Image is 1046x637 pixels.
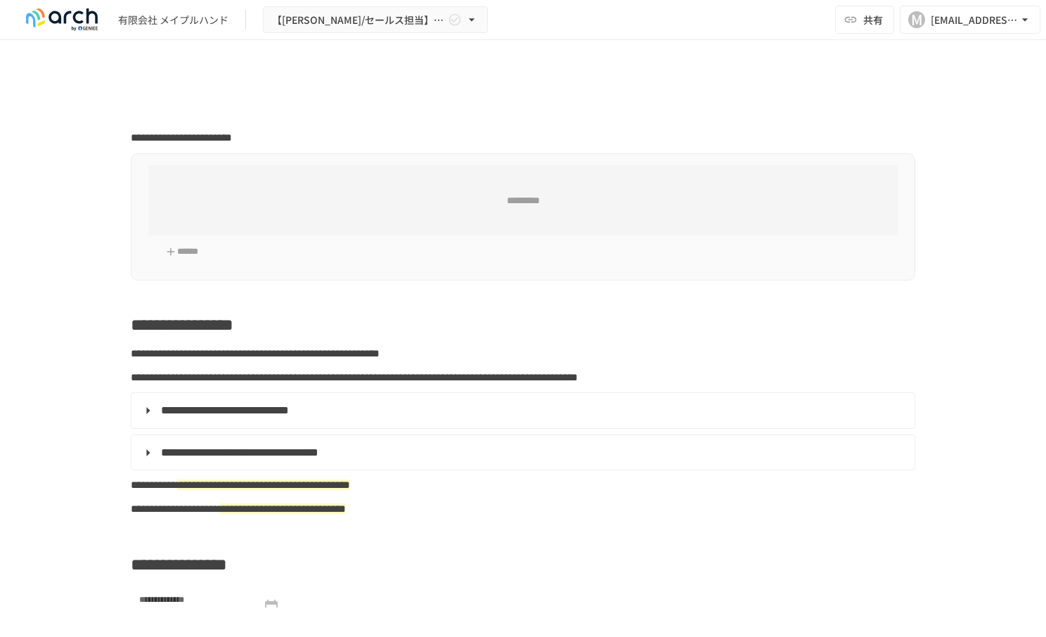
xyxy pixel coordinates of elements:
img: logo-default@2x-9cf2c760.svg [17,8,107,31]
div: [EMAIL_ADDRESS][DOMAIN_NAME] [931,11,1018,29]
button: M[EMAIL_ADDRESS][DOMAIN_NAME] [900,6,1040,34]
div: M [908,11,925,28]
button: 【[PERSON_NAME]/セールス担当】有限会社メイプルハンド様_初期設定サポート [263,6,488,34]
div: 有限会社 メイプルハンド [118,13,228,27]
button: 共有 [835,6,894,34]
span: 共有 [863,12,883,27]
span: 【[PERSON_NAME]/セールス担当】有限会社メイプルハンド様_初期設定サポート [272,11,445,29]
